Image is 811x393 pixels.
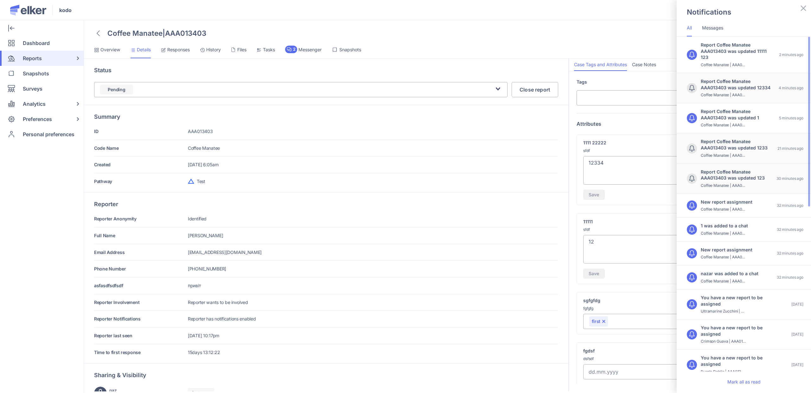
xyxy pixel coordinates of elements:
div: nazar was added to a chat [701,270,758,277]
h4: Notifications [687,8,731,16]
timeago: [DATE] [791,362,803,368]
timeago: 32 minutes ago [777,275,803,280]
div: Report Coffee Manatee AAA013403 was updated 1233 [701,138,772,151]
div: Ultramarine Zucchini | AAA013418 [701,308,746,314]
timeago: 21 minutes ago [777,146,803,151]
div: Crimson Guava | AAA013412 [701,339,746,344]
div: You have a new report to be assigned [701,355,772,367]
div: Coffee Manatee | AAA013403 [701,92,746,98]
div: 1 was added to a chat [701,223,748,229]
timeago: [DATE] [791,332,803,337]
timeago: 32 minutes ago [777,203,803,208]
timeago: 32 minutes ago [777,227,803,232]
timeago: [DATE] [791,301,803,307]
div: Report Coffee Manatee AAA013403 was updated 123 [701,169,772,181]
div: Coffee Manatee | AAA013403 [701,62,746,68]
div: You have a new report to be assigned [701,325,772,337]
div: Purple Dahlia | AAA013411 [701,369,746,375]
div: Report Coffee Manatee AAA013403 was updated 11111 123 [701,42,772,60]
div: Coffee Manatee | AAA013403 [701,206,746,212]
timeago: 32 minutes ago [777,250,803,256]
div: New report assignment [701,199,752,205]
div: Report Coffee Manatee AAA013403 was updated 12334 [701,78,772,91]
timeago: 4 minutes ago [779,85,803,91]
div: You have a new report to be assigned [701,295,772,307]
timeago: 5 minutes ago [779,115,803,121]
timeago: 2 minutes ago [779,52,803,58]
div: Coffee Manatee | AAA013403 [701,278,746,284]
div: Coffee Manatee | AAA013403 [701,231,746,236]
div: Mark all as read [677,371,811,392]
div: New report assignment [701,247,752,253]
div: Coffee Manatee | AAA013403 [701,254,746,260]
div: Coffee Manatee | AAA013403 [701,183,746,188]
div: Report Coffee Manatee AAA013403 was updated 1 [701,108,772,121]
div: Coffee Manatee | AAA013403 [701,122,746,128]
timeago: 30 minutes ago [776,176,803,181]
span: All [687,25,692,31]
span: Messages [702,25,723,31]
div: Coffee Manatee | AAA013403 [701,153,746,158]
